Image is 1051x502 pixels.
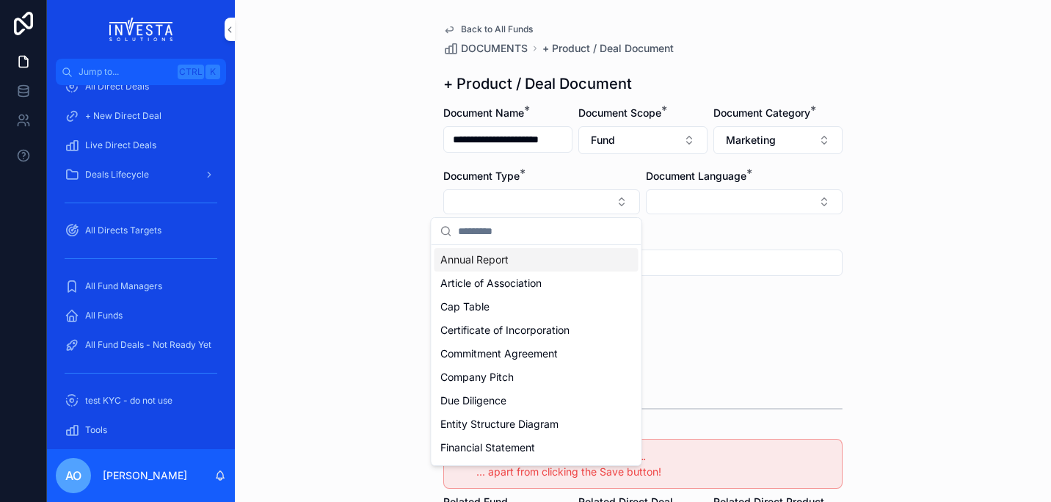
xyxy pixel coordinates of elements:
a: All Fund Managers [56,273,226,299]
span: Company Pitch [440,370,514,385]
p: [PERSON_NAME] [103,468,187,483]
span: Certificate of Incorporation [440,323,570,338]
h1: + Product / Deal Document [443,73,632,94]
span: Fund Presentation [440,464,528,479]
span: Article of Association [440,276,542,291]
span: All Directs Targets [85,225,161,236]
a: test KYC - do not use [56,388,226,414]
a: All Directs Targets [56,217,226,244]
button: Jump to...CtrlK [56,59,226,85]
a: Deals Lifecycle [56,161,226,188]
span: AO [65,467,81,484]
span: All Fund Deals - Not Ready Yet [85,339,211,351]
a: + Product / Deal Document [542,41,674,56]
div: scrollable content [47,85,235,449]
span: Document Scope [578,106,661,119]
span: Document Category [713,106,810,119]
span: DOCUMENTS [461,41,528,56]
a: DOCUMENTS [443,41,528,56]
a: All Direct Deals [56,73,226,100]
span: Document Type [443,170,520,182]
h5: Do not select anything below here ... [476,451,830,462]
span: + New Direct Deal [85,110,161,122]
div: Suggestions [432,245,641,465]
span: Tools [85,424,107,436]
span: Financial Statement [440,440,535,455]
img: App logo [109,18,173,41]
span: K [207,66,219,78]
span: ... apart from clicking the Save button! [476,465,661,478]
span: Annual Report [440,252,509,267]
span: All Fund Managers [85,280,162,292]
span: Entity Structure Diagram [440,417,559,432]
span: Commitment Agreement [440,346,558,361]
span: Ctrl [178,65,204,79]
span: Cap Table [440,299,490,314]
span: Live Direct Deals [85,139,156,151]
div: ... apart from clicking the Save button! [476,465,830,479]
a: Live Direct Deals [56,132,226,159]
span: test KYC - do not use [85,395,172,407]
a: + New Direct Deal [56,103,226,129]
button: Select Button [713,126,843,154]
span: All Funds [85,310,123,321]
a: Back to All Funds [443,23,533,35]
span: Fund [591,133,615,148]
a: All Fund Deals - Not Ready Yet [56,332,226,358]
span: Back to All Funds [461,23,533,35]
button: Select Button [646,189,843,214]
a: Tools [56,417,226,443]
span: Document Language [646,170,746,182]
span: Due Diligence [440,393,506,408]
span: All Direct Deals [85,81,149,92]
button: Select Button [443,189,640,214]
button: Select Button [578,126,708,154]
span: Document Name [443,106,524,119]
span: Deals Lifecycle [85,169,149,181]
span: Marketing [726,133,776,148]
span: Jump to... [79,66,172,78]
a: All Funds [56,302,226,329]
